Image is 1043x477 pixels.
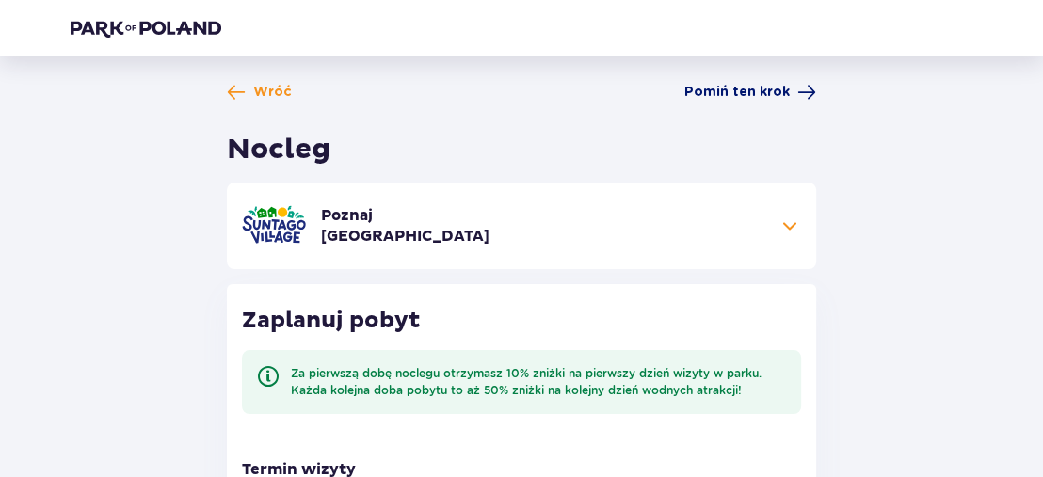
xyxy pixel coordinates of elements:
[291,365,786,399] div: Za pierwszą dobę noclegu otrzymasz 10% zniżki na pierwszy dzień wizyty w parku. Każda kolejna dob...
[71,19,221,38] img: Park of Poland logo
[227,132,330,167] h1: Nocleg
[227,83,292,102] a: Wróć
[321,205,489,246] p: Poznaj [GEOGRAPHIC_DATA]
[242,205,306,244] img: Suntago Village
[242,307,420,335] p: Zaplanuj pobyt
[253,83,292,102] span: Wróć
[684,83,790,102] span: Pomiń ten krok
[684,83,816,102] a: Pomiń ten krok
